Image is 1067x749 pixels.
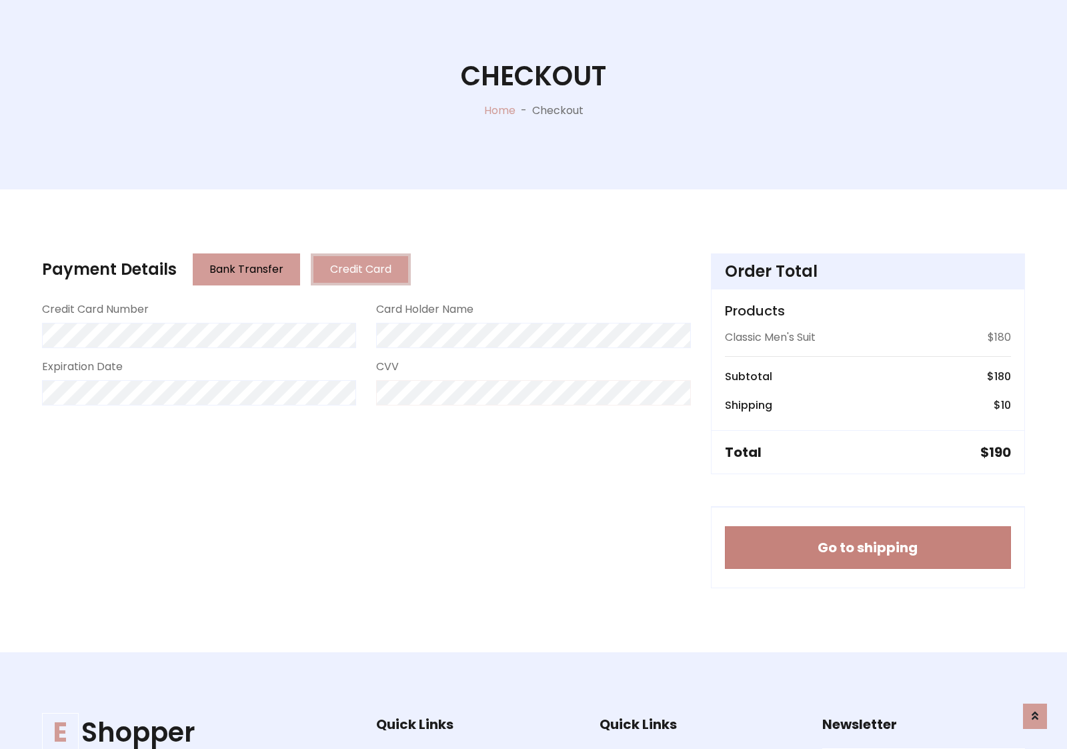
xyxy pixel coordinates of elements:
[822,716,1025,732] h5: Newsletter
[725,370,772,383] h6: Subtotal
[515,103,532,119] p: -
[532,103,584,119] p: Checkout
[725,262,1011,281] h4: Order Total
[987,370,1011,383] h6: $
[193,253,300,285] button: Bank Transfer
[42,359,123,375] label: Expiration Date
[42,716,334,748] a: EShopper
[725,444,762,460] h5: Total
[1001,398,1011,413] span: 10
[311,253,411,285] button: Credit Card
[989,443,1011,462] span: 190
[725,329,816,345] p: Classic Men's Suit
[376,716,579,732] h5: Quick Links
[725,526,1011,569] button: Go to shipping
[42,716,334,748] h1: Shopper
[980,444,1011,460] h5: $
[988,329,1011,345] p: $180
[42,301,149,317] label: Credit Card Number
[994,399,1011,412] h6: $
[600,716,802,732] h5: Quick Links
[994,369,1011,384] span: 180
[461,60,606,92] h1: Checkout
[725,303,1011,319] h5: Products
[376,301,473,317] label: Card Holder Name
[42,260,177,279] h4: Payment Details
[376,359,399,375] label: CVV
[484,103,515,118] a: Home
[725,399,772,412] h6: Shipping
